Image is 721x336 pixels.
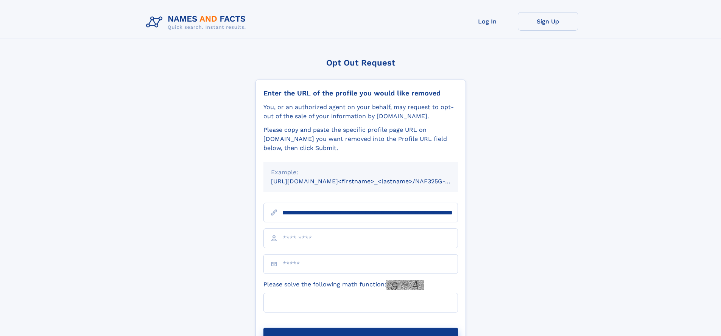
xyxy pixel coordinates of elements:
[263,103,458,121] div: You, or an authorized agent on your behalf, may request to opt-out of the sale of your informatio...
[255,58,466,67] div: Opt Out Request
[143,12,252,33] img: Logo Names and Facts
[271,178,472,185] small: [URL][DOMAIN_NAME]<firstname>_<lastname>/NAF325G-xxxxxxxx
[263,125,458,153] div: Please copy and paste the specific profile page URL on [DOMAIN_NAME] you want removed into the Pr...
[263,280,424,290] label: Please solve the following math function:
[457,12,518,31] a: Log In
[263,89,458,97] div: Enter the URL of the profile you would like removed
[271,168,450,177] div: Example:
[518,12,578,31] a: Sign Up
